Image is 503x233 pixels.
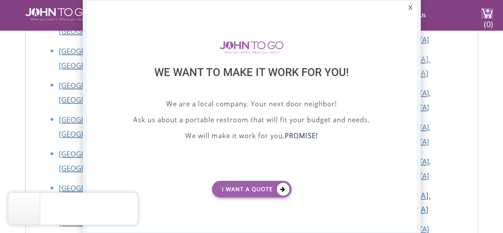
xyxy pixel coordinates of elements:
p: Ask us about a portable restroom that will fit your budget and needs. [107,115,397,127]
p: We will make it work for you, [107,131,397,143]
button: Live Chat [471,201,503,233]
div: X [404,1,416,15]
b: PROMISE! [285,131,318,140]
p: We are a local company. Your next door neighbor! [107,99,397,111]
a: I want a Quote [212,181,291,197]
div: We want to make it work for you! [107,66,397,99]
img: logo of viptogo [219,41,284,54]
